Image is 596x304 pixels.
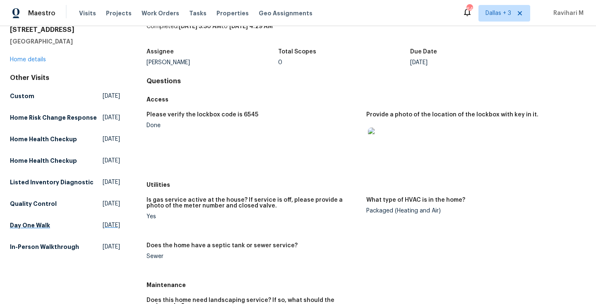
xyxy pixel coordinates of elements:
[103,200,120,208] span: [DATE]
[147,49,174,55] h5: Assignee
[10,57,46,63] a: Home details
[410,60,542,65] div: [DATE]
[10,132,120,147] a: Home Health Checkup[DATE]
[10,110,120,125] a: Home Risk Change Response[DATE]
[366,112,538,118] h5: Provide a photo of the location of the lockbox with key in it.
[10,26,120,34] h2: [STREET_ADDRESS]
[278,60,410,65] div: 0
[10,153,120,168] a: Home Health Checkup[DATE]
[10,239,120,254] a: In-Person Walkthrough[DATE]
[103,135,120,143] span: [DATE]
[147,123,360,128] div: Done
[10,92,34,100] h5: Custom
[179,24,221,29] span: [DATE] 3:30 AM
[10,74,120,82] div: Other Visits
[259,9,312,17] span: Geo Assignments
[410,49,437,55] h5: Due Date
[366,197,465,203] h5: What type of HVAC is in the home?
[103,157,120,165] span: [DATE]
[10,37,120,46] h5: [GEOGRAPHIC_DATA]
[106,9,132,17] span: Projects
[147,60,279,65] div: [PERSON_NAME]
[147,253,360,259] div: Sewer
[10,221,50,229] h5: Day One Walk
[485,9,511,17] span: Dallas + 3
[229,24,273,29] span: [DATE] 4:29 AM
[10,135,77,143] h5: Home Health Checkup
[10,218,120,233] a: Day One Walk[DATE]
[147,214,360,220] div: Yes
[147,197,360,209] h5: Is gas service active at the house? If service is off, please provide a photo of the meter number...
[103,243,120,251] span: [DATE]
[10,157,77,165] h5: Home Health Checkup
[147,181,586,189] h5: Utilities
[216,9,249,17] span: Properties
[10,113,97,122] h5: Home Risk Change Response
[79,9,96,17] span: Visits
[147,281,586,289] h5: Maintenance
[10,89,120,104] a: Custom[DATE]
[550,9,584,17] span: Ravihari M
[147,243,298,249] h5: Does the home have a septic tank or sewer service?
[10,175,120,190] a: Listed Inventory Diagnostic[DATE]
[103,221,120,229] span: [DATE]
[466,5,472,13] div: 64
[10,196,120,211] a: Quality Control[DATE]
[103,92,120,100] span: [DATE]
[147,95,586,104] h5: Access
[189,10,207,16] span: Tasks
[10,243,79,251] h5: In-Person Walkthrough
[142,9,179,17] span: Work Orders
[103,178,120,186] span: [DATE]
[10,178,94,186] h5: Listed Inventory Diagnostic
[147,22,586,44] div: Completed: to
[147,112,258,118] h5: Please verify the lockbox code is 6545
[103,113,120,122] span: [DATE]
[28,9,55,17] span: Maestro
[278,49,316,55] h5: Total Scopes
[366,208,579,214] div: Packaged (Heating and Air)
[147,77,586,85] h4: Questions
[10,200,57,208] h5: Quality Control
